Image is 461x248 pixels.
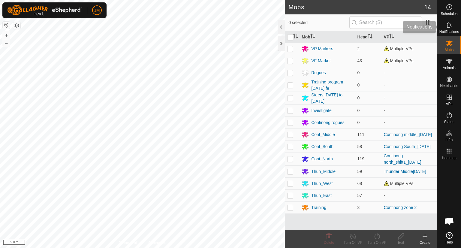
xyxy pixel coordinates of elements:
span: Status [444,120,454,124]
span: Notifications [439,30,459,34]
div: Training program [DATE] fe [311,79,352,92]
div: Training [311,204,326,211]
p-sorticon: Activate to sort [310,35,315,39]
span: Help [445,240,453,244]
p-sorticon: Activate to sort [368,35,372,39]
input: Search (S) [349,16,422,29]
span: Schedules [441,12,457,16]
a: Thunder Middle[DATE] [384,169,426,174]
div: Create [413,240,437,245]
div: Continong rogues [311,119,345,126]
button: Map Layers [13,22,20,29]
a: Help [437,230,461,246]
span: 0 [357,83,360,87]
div: Cont_North [311,156,333,162]
span: Animals [443,66,456,70]
span: VPs [446,102,452,106]
img: Gallagher Logo [7,5,82,16]
p-sorticon: Activate to sort [293,35,298,39]
span: 43 [357,58,362,63]
span: 68 [357,181,362,186]
span: 0 [357,70,360,75]
span: Multiple VPs [384,181,414,186]
td: - [381,67,437,79]
span: Infra [445,138,453,142]
th: Head [355,31,381,43]
div: Steers [DATE] to [DATE] [311,92,352,104]
div: Rogues [311,70,326,76]
span: Multiple VPs [384,46,414,51]
th: Mob [299,31,355,43]
span: 0 [357,108,360,113]
span: 58 [357,144,362,149]
th: VP [381,31,437,43]
a: Continong South_[DATE] [384,144,431,149]
button: – [3,39,10,47]
div: Edit [389,240,413,245]
div: Cont_South [311,144,333,150]
td: - [381,104,437,116]
span: 0 [357,95,360,100]
span: Heatmap [442,156,456,160]
td: - [381,92,437,104]
div: Thun_East [311,192,332,199]
span: 59 [357,169,362,174]
button: Reset Map [3,22,10,29]
button: + [3,32,10,39]
span: Neckbands [440,84,458,88]
a: Continong middle_[DATE] [384,132,432,137]
div: VP Markers [311,46,333,52]
a: Contact Us [148,240,166,246]
td: - [381,189,437,201]
a: Continong zone 2 [384,205,417,210]
a: Continong north_shift1_[DATE] [384,153,421,165]
div: Turn On VP [365,240,389,245]
td: - [381,116,437,129]
div: Thun_Middle [311,168,336,175]
span: 0 selected [288,20,349,26]
div: Thun_West [311,180,333,187]
span: 3 [357,205,360,210]
div: Turn Off VP [341,240,365,245]
div: Open chat [440,212,458,230]
span: JM [94,7,100,14]
span: 2 [357,46,360,51]
div: Cont_Middle [311,132,335,138]
span: 0 [357,120,360,125]
span: 119 [357,156,364,161]
span: Mobs [445,48,453,52]
span: Delete [324,240,334,245]
span: 57 [357,193,362,198]
div: Investigate [311,107,332,114]
p-sorticon: Activate to sort [389,35,394,39]
div: VF Marker [311,58,331,64]
h2: Mobs [288,4,424,11]
td: - [381,79,437,92]
span: 14 [424,3,431,12]
span: 111 [357,132,364,137]
a: Privacy Policy [119,240,141,246]
span: Multiple VPs [384,58,414,63]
